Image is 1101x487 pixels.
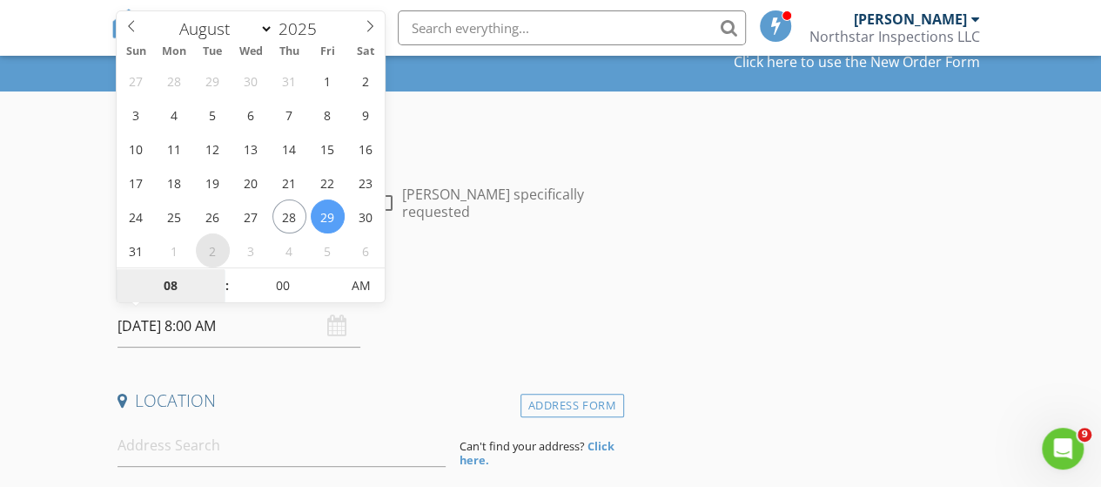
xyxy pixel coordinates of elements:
input: Address Search [117,424,446,467]
span: August 3, 2025 [119,98,153,132]
span: July 31, 2025 [272,64,306,98]
span: SPECTORA [161,9,304,45]
span: Can't find your address? [460,438,585,454]
span: August 2, 2025 [349,64,383,98]
span: August 9, 2025 [349,98,383,132]
span: July 28, 2025 [158,64,191,98]
span: July 27, 2025 [119,64,153,98]
span: Click to toggle [337,268,385,303]
span: September 1, 2025 [158,233,191,267]
span: Fri [308,46,346,57]
span: August 18, 2025 [158,166,191,200]
span: July 30, 2025 [234,64,268,98]
span: August 4, 2025 [158,98,191,132]
span: September 3, 2025 [234,233,268,267]
h4: Location [117,389,617,412]
span: August 16, 2025 [349,132,383,166]
input: Year [273,17,331,40]
iframe: Intercom live chat [1042,428,1084,470]
div: Address Form [520,394,624,417]
input: Select date [117,305,360,348]
span: August 17, 2025 [119,166,153,200]
span: August 14, 2025 [272,132,306,166]
span: August 12, 2025 [196,132,230,166]
span: Mon [155,46,193,57]
span: Thu [270,46,308,57]
strong: Click here. [460,438,614,468]
span: September 5, 2025 [311,233,345,267]
span: August 25, 2025 [158,200,191,233]
span: 9 [1078,428,1091,442]
span: August 26, 2025 [196,200,230,233]
span: August 5, 2025 [196,98,230,132]
div: Northstar Inspections LLC [809,28,980,45]
span: August 1, 2025 [311,64,345,98]
label: [PERSON_NAME] specifically requested [402,186,617,220]
span: September 2, 2025 [196,233,230,267]
span: Tue [193,46,232,57]
span: August 8, 2025 [311,98,345,132]
span: Wed [232,46,270,57]
span: August 23, 2025 [349,166,383,200]
span: August 11, 2025 [158,132,191,166]
span: August 13, 2025 [234,132,268,166]
span: August 19, 2025 [196,166,230,200]
span: August 10, 2025 [119,132,153,166]
span: August 15, 2025 [311,132,345,166]
span: August 30, 2025 [349,200,383,233]
span: August 27, 2025 [234,200,268,233]
span: September 4, 2025 [272,233,306,267]
span: August 22, 2025 [311,166,345,200]
span: August 21, 2025 [272,166,306,200]
img: The Best Home Inspection Software - Spectora [111,9,149,47]
a: SPECTORA [111,24,304,60]
span: August 29, 2025 [311,200,345,233]
div: [PERSON_NAME] [854,10,967,28]
span: August 31, 2025 [119,233,153,267]
span: August 20, 2025 [234,166,268,200]
span: Sat [346,46,385,57]
span: August 24, 2025 [119,200,153,233]
span: Sun [117,46,155,57]
input: Search everything... [398,10,746,45]
span: August 6, 2025 [234,98,268,132]
span: September 6, 2025 [349,233,383,267]
span: July 29, 2025 [196,64,230,98]
span: : [225,268,230,303]
a: Click here to use the New Order Form [734,55,980,69]
span: August 28, 2025 [272,200,306,233]
span: August 7, 2025 [272,98,306,132]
